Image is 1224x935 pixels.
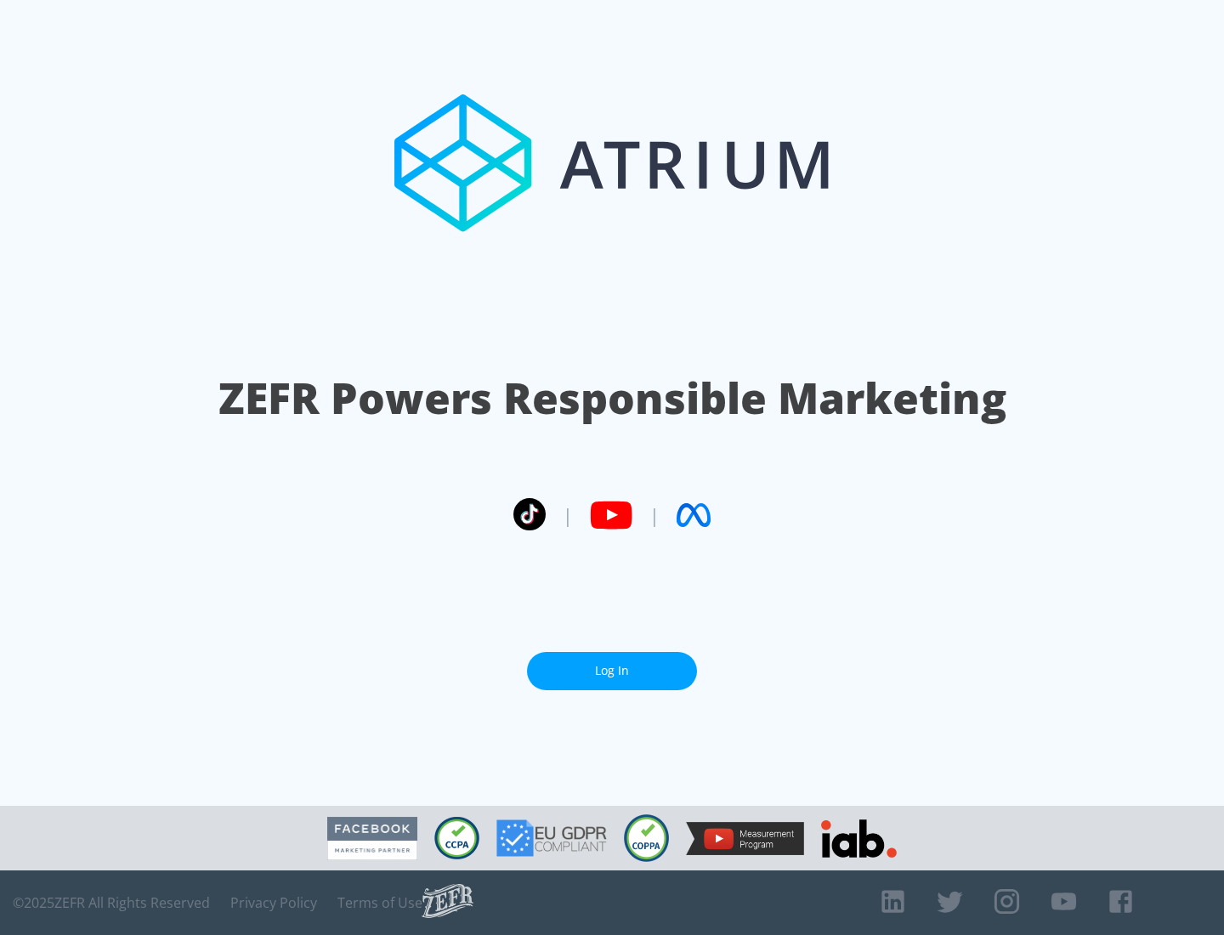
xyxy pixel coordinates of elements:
a: Log In [527,652,697,690]
span: © 2025 ZEFR All Rights Reserved [13,894,210,911]
img: CCPA Compliant [434,817,479,859]
img: IAB [821,819,897,858]
img: COPPA Compliant [624,814,669,862]
span: | [563,502,573,528]
a: Privacy Policy [230,894,317,911]
h1: ZEFR Powers Responsible Marketing [218,369,1006,428]
img: YouTube Measurement Program [686,822,804,855]
span: | [649,502,660,528]
img: Facebook Marketing Partner [327,817,417,860]
img: GDPR Compliant [496,819,607,857]
a: Terms of Use [337,894,422,911]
